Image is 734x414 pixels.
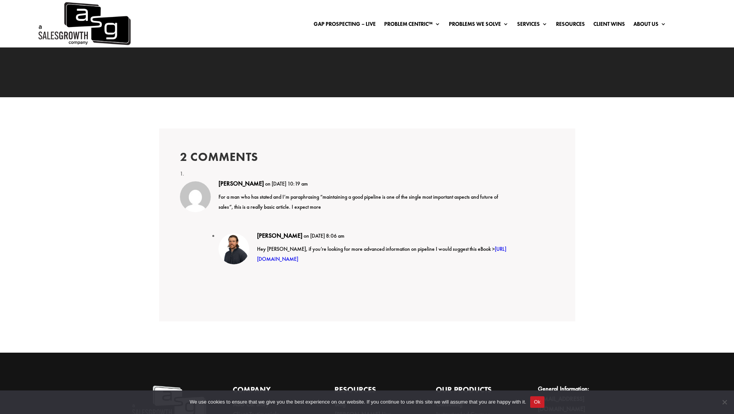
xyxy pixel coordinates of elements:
a: Problems We Solve [449,21,509,30]
h4: Our Products [436,384,511,399]
button: Ok [530,396,544,408]
li: General Information: [538,384,613,414]
a: Resources [556,21,585,30]
h3: 2 Comments [180,149,554,169]
span: [PERSON_NAME] [218,179,264,189]
h4: Company [233,384,308,399]
a: Gap Prospecting – LIVE [314,21,376,30]
p: For a man who has stated and I’m paraphrasing “maintaining a good pipeline is one of the single m... [218,192,512,212]
h4: Resources [334,384,410,399]
p: Hey [PERSON_NAME], if you’re looking for more advanced information on pipeline I would suggest th... [257,244,512,264]
span: No [721,398,728,406]
a: Services [517,21,548,30]
a: Problem Centric™ [384,21,440,30]
span: on [DATE] 8:06 am [304,232,344,239]
img: Sean Finlay [218,233,249,264]
a: About Us [633,21,666,30]
span: on [DATE] 10:19 am [265,180,308,187]
span: [PERSON_NAME] [257,231,302,241]
a: [URL][DOMAIN_NAME] [257,245,506,262]
a: Client Wins [593,21,625,30]
img: Matt [180,181,211,212]
span: We use cookies to ensure that we give you the best experience on our website. If you continue to ... [190,398,526,406]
